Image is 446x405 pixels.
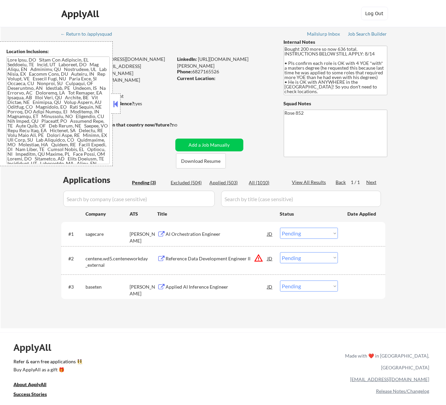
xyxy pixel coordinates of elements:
div: [PERSON_NAME] [130,231,158,244]
div: Pending (3) [132,179,166,186]
div: [PERSON_NAME] [130,284,158,297]
div: ApplyAll [13,342,59,353]
a: [EMAIL_ADDRESS][DOMAIN_NAME] [350,376,429,382]
div: ← Return to /applysquad [61,32,119,36]
div: JD [267,228,274,240]
div: [PERSON_NAME] [61,44,200,52]
strong: Phone: [177,69,193,74]
div: JD [267,252,274,264]
div: Buy ApplyAll as a gift 🎁 [13,367,81,372]
div: Internal Notes [284,39,387,45]
div: Reference Data Development Engineer II [166,255,268,262]
div: Mailslurp Inbox [307,32,341,36]
div: 6827165526 [177,68,273,75]
div: Location Inclusions: [6,48,110,55]
div: AI Orchestration Engineer [166,231,268,237]
strong: Current Location: [177,75,216,81]
div: Company [86,211,130,217]
a: About ApplyAll [13,381,56,390]
div: no [172,121,192,128]
a: Refer & earn free applications 👯‍♀️ [13,359,204,366]
div: Title [158,211,274,217]
div: Date Applied [348,211,377,217]
div: Job Search Builder [348,32,387,36]
button: Download Resume [176,153,226,169]
a: ← Return to /applysquad [61,31,119,38]
div: Applications [63,176,130,184]
div: #1 [69,231,80,237]
div: Squad Notes [284,100,387,107]
div: Status [280,208,338,220]
a: Mailslurp Inbox [307,31,341,38]
div: Next [367,179,377,186]
strong: LinkedIn: [177,56,197,62]
a: Success Stories [13,391,56,399]
div: Made with ❤️ in [GEOGRAPHIC_DATA], [GEOGRAPHIC_DATA] [342,350,429,373]
div: baseten [86,284,130,290]
u: Success Stories [13,391,47,397]
button: Log Out [361,7,388,20]
u: About ApplyAll [13,381,46,387]
div: sagecare [86,231,130,237]
div: ATS [130,211,158,217]
div: ApplyAll [62,8,101,20]
button: warning_amber [254,253,264,263]
a: Buy ApplyAll as a gift 🎁 [13,366,81,375]
input: Search by title (case sensitive) [221,191,381,207]
div: Applied AI Inference Engineer [166,284,268,290]
div: #2 [69,255,80,262]
div: centene.wd5.centene_external [86,255,130,268]
button: Add a Job Manually [175,139,243,151]
a: Job Search Builder [348,31,387,38]
div: Back [336,179,347,186]
a: Release Notes/Changelog [376,388,429,394]
div: View All Results [292,179,328,186]
div: Excluded (504) [171,179,205,186]
div: #3 [69,284,80,290]
div: Applied (503) [210,179,243,186]
div: 1 / 1 [351,179,367,186]
div: JD [267,281,274,293]
input: Search by company (case sensitive) [63,191,215,207]
a: [URL][DOMAIN_NAME][PERSON_NAME] [177,56,249,69]
div: workday [130,255,158,262]
div: All (1010) [249,179,283,186]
